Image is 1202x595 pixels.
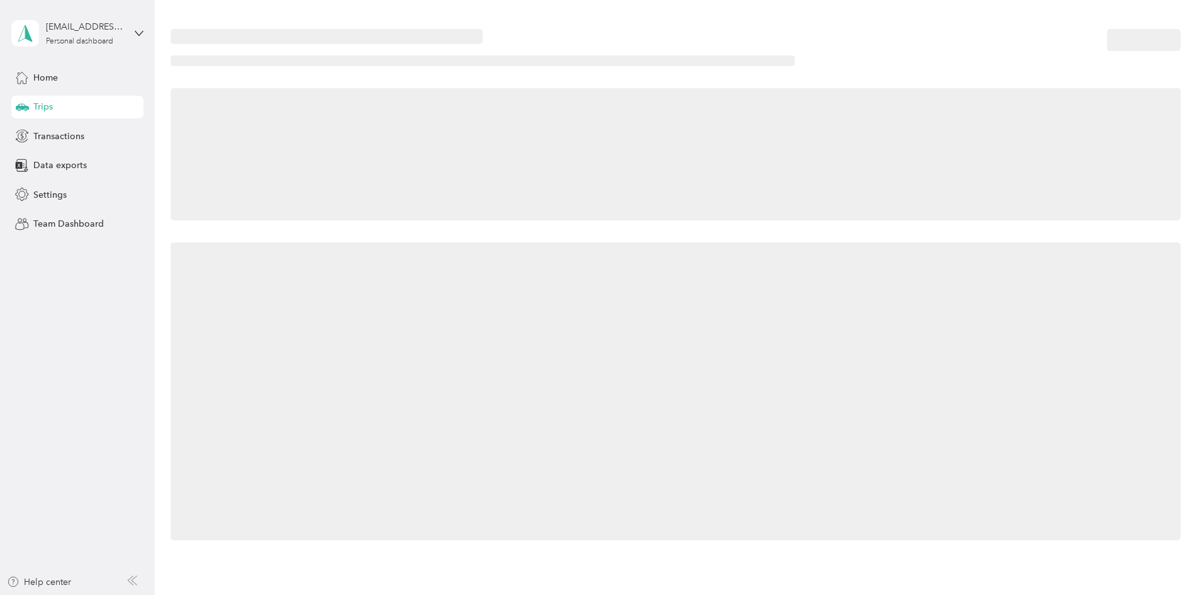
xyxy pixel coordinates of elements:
iframe: Everlance-gr Chat Button Frame [1132,524,1202,595]
span: Home [33,71,58,84]
div: Personal dashboard [46,38,113,45]
div: [EMAIL_ADDRESS][DOMAIN_NAME] [46,20,125,33]
span: Transactions [33,130,84,143]
span: Data exports [33,159,87,172]
span: Team Dashboard [33,217,104,230]
button: Help center [7,575,71,589]
span: Trips [33,100,53,113]
span: Settings [33,188,67,201]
